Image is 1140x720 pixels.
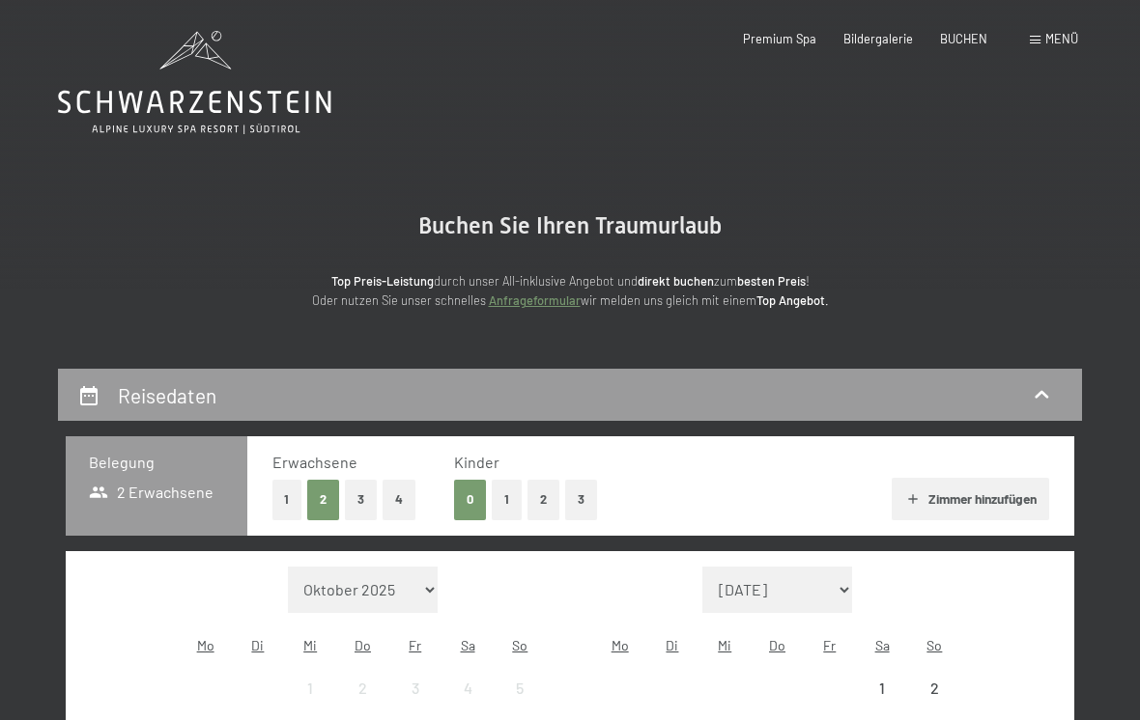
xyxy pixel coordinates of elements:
strong: Top Angebot. [756,292,829,308]
h2: Reisedaten [118,383,216,407]
button: 1 [492,480,522,519]
div: Sun Nov 02 2025 [908,662,960,714]
a: Anfrageformular [489,292,581,308]
div: Anreise nicht möglich [336,662,388,714]
span: Menü [1045,31,1078,46]
strong: Top Preis-Leistung [331,273,434,289]
abbr: Donnerstag [355,637,371,653]
button: 0 [454,480,486,519]
div: Wed Oct 01 2025 [284,662,336,714]
div: Sun Oct 05 2025 [494,662,546,714]
abbr: Sonntag [926,637,942,653]
div: Anreise nicht möglich [856,662,908,714]
abbr: Dienstag [251,637,264,653]
abbr: Montag [197,637,214,653]
span: Erwachsene [272,453,357,471]
button: 1 [272,480,302,519]
div: Sat Nov 01 2025 [856,662,908,714]
strong: besten Preis [737,273,806,289]
button: Zimmer hinzufügen [892,478,1049,520]
button: 3 [345,480,377,519]
abbr: Freitag [823,637,836,653]
div: Anreise nicht möglich [389,662,442,714]
div: Thu Oct 02 2025 [336,662,388,714]
abbr: Samstag [875,637,890,653]
span: Kinder [454,453,499,471]
p: durch unser All-inklusive Angebot und zum ! Oder nutzen Sie unser schnelles wir melden uns gleich... [184,271,956,311]
a: BUCHEN [940,31,987,46]
div: Anreise nicht möglich [442,662,494,714]
div: Sat Oct 04 2025 [442,662,494,714]
a: Bildergalerie [843,31,913,46]
button: 2 [307,480,339,519]
strong: direkt buchen [638,273,714,289]
abbr: Montag [612,637,629,653]
div: Fri Oct 03 2025 [389,662,442,714]
h3: Belegung [89,452,224,473]
div: Anreise nicht möglich [908,662,960,714]
button: 3 [565,480,597,519]
abbr: Mittwoch [303,637,317,653]
button: 4 [383,480,415,519]
span: 2 Erwachsene [89,482,214,503]
abbr: Freitag [409,637,421,653]
abbr: Sonntag [512,637,527,653]
button: 2 [527,480,559,519]
a: Premium Spa [743,31,816,46]
abbr: Mittwoch [718,637,731,653]
abbr: Samstag [461,637,475,653]
div: Anreise nicht möglich [494,662,546,714]
abbr: Dienstag [666,637,678,653]
abbr: Donnerstag [769,637,785,653]
span: Buchen Sie Ihren Traumurlaub [418,212,722,239]
div: Anreise nicht möglich [284,662,336,714]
